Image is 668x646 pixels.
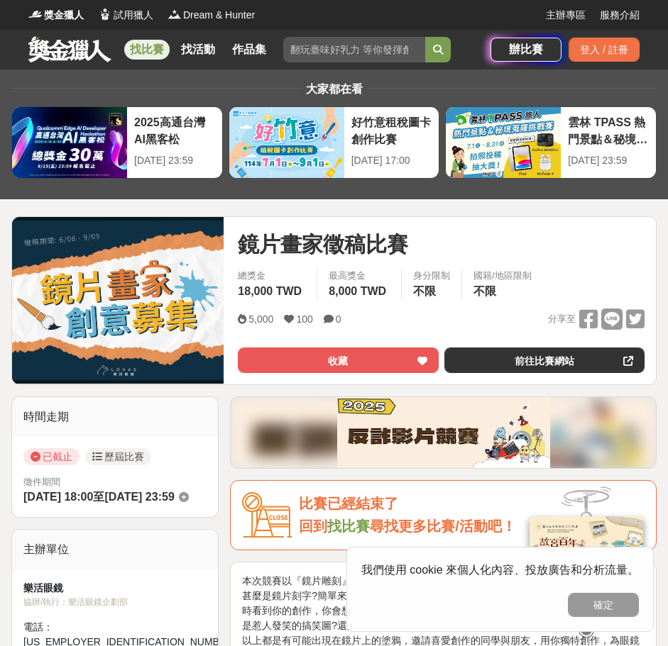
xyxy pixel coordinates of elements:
a: 前往比賽網站 [444,347,645,373]
div: 國籍/地區限制 [473,269,532,283]
span: 尋找更多比賽/活動吧！ [370,518,516,534]
span: 分享至 [548,308,576,330]
div: 2025高通台灣AI黑客松 [134,114,215,146]
a: 找活動 [175,40,221,60]
div: [DATE] 23:59 [134,153,215,168]
a: 2025高通台灣AI黑客松[DATE] 23:59 [11,106,223,179]
span: 鏡片畫家徵稿比賽 [238,228,408,260]
img: Logo [28,7,43,21]
span: 不限 [413,285,436,297]
span: 總獎金 [238,269,305,283]
span: 我們使用 cookie 來個人化內容、投放廣告和分析流量。 [361,564,639,576]
img: Logo [98,7,112,21]
span: 徵件期間 [23,477,60,487]
a: Logo獎金獵人 [28,8,84,23]
img: Icon [242,492,292,538]
a: 辦比賽 [491,38,562,62]
div: [DATE] 23:59 [568,153,649,168]
span: 最高獎金 [329,269,390,283]
input: 翻玩臺味好乳力 等你發揮創意！ [283,37,425,62]
span: [DATE] 23:59 [104,491,174,503]
a: 找比賽 [124,40,170,60]
span: 5,000 [248,313,273,325]
button: 收藏 [238,347,438,373]
div: 主辦單位 [12,530,218,569]
div: 雲林 TPASS 熱門景點＆秘境蒐羅挑戰賽 [568,114,649,146]
div: [DATE] 17:00 [351,153,432,168]
a: 主辦專區 [546,8,586,23]
a: LogoDream & Hunter [168,8,255,23]
img: 968ab78a-c8e5-4181-8f9d-94c24feca916.png [530,516,643,611]
div: 身分限制 [413,269,450,283]
span: [DATE] 18:00 [23,491,93,503]
span: 100 [296,313,312,325]
div: 樂活眼鏡 [23,581,236,596]
a: 作品集 [226,40,272,60]
span: 大家都在看 [302,83,366,95]
a: 好竹意租稅圖卡創作比賽[DATE] 17:00 [229,106,440,179]
span: 不限 [473,285,496,297]
a: 雲林 TPASS 熱門景點＆秘境蒐羅挑戰賽[DATE] 23:59 [445,106,657,179]
span: 已截止 [23,448,80,465]
a: 找比賽 [327,518,370,534]
div: 協辦/執行： 樂活眼鏡企劃部 [23,596,236,608]
span: 8,000 TWD [329,285,386,297]
span: 試用獵人 [114,8,153,23]
img: a4855628-00b8-41f8-a613-820409126040.png [337,397,550,468]
div: 比賽已經結束了 [299,492,645,516]
a: 歷屆比賽 [85,448,151,465]
a: Logo試用獵人 [98,8,153,23]
span: 18,000 TWD [238,285,302,297]
img: Cover Image [12,221,224,380]
button: 確定 [568,593,639,617]
div: 登入 / 註冊 [569,38,640,62]
span: 0 [336,313,341,325]
div: 時間走期 [12,397,218,437]
span: 獎金獵人 [44,8,84,23]
span: Dream & Hunter [183,8,255,23]
span: 至 [93,491,104,503]
span: 回到 [299,518,327,534]
a: 服務介紹 [600,8,640,23]
img: Logo [168,7,182,21]
div: 好竹意租稅圖卡創作比賽 [351,114,432,146]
